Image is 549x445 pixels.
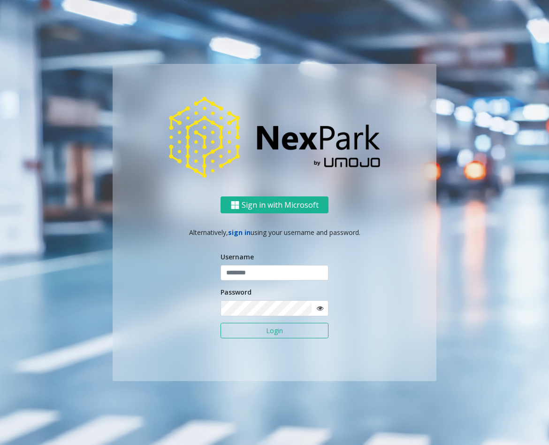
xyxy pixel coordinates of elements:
label: Password [221,287,252,297]
p: Alternatively, using your username and password. [122,228,427,238]
a: sign in [228,228,251,237]
button: Sign in with Microsoft [221,196,328,214]
label: Username [221,252,254,262]
button: Login [221,323,328,339]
